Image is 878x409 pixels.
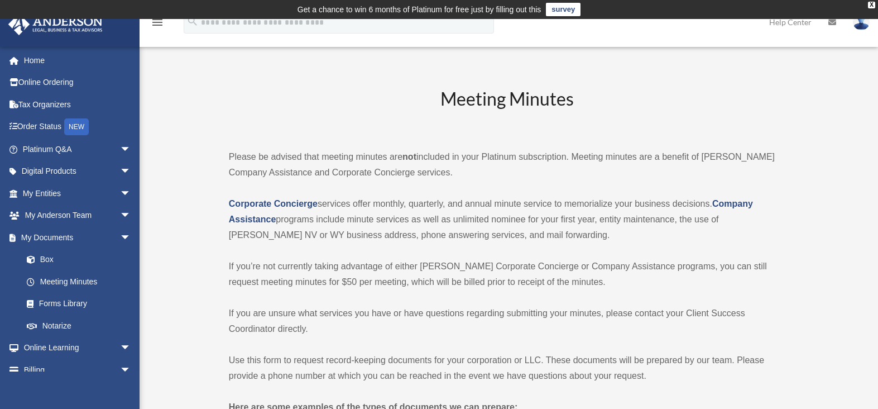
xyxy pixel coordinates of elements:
div: NEW [64,118,89,135]
i: menu [151,16,164,29]
a: Order StatusNEW [8,116,148,139]
a: menu [151,20,164,29]
a: My Documentsarrow_drop_down [8,226,148,249]
span: arrow_drop_down [120,337,142,360]
a: My Entitiesarrow_drop_down [8,182,148,204]
i: search [186,15,199,27]
span: arrow_drop_down [120,138,142,161]
a: Notarize [16,315,148,337]
p: If you’re not currently taking advantage of either [PERSON_NAME] Corporate Concierge or Company A... [229,259,786,290]
span: arrow_drop_down [120,182,142,205]
span: arrow_drop_down [120,204,142,227]
div: close [868,2,875,8]
strong: not [402,152,416,161]
div: Get a chance to win 6 months of Platinum for free just by filling out this [298,3,541,16]
a: Corporate Concierge [229,199,318,208]
a: Tax Organizers [8,93,148,116]
a: Box [16,249,148,271]
p: Use this form to request record-keeping documents for your corporation or LLC. These documents wi... [229,353,786,384]
a: Home [8,49,148,72]
h2: Meeting Minutes [229,87,786,133]
span: arrow_drop_down [120,160,142,183]
span: arrow_drop_down [120,359,142,382]
a: Platinum Q&Aarrow_drop_down [8,138,148,160]
p: Please be advised that meeting minutes are included in your Platinum subscription. Meeting minute... [229,149,786,180]
a: Billingarrow_drop_down [8,359,148,381]
p: If you are unsure what services you have or have questions regarding submitting your minutes, ple... [229,306,786,337]
a: survey [546,3,580,16]
img: Anderson Advisors Platinum Portal [5,13,106,35]
a: Online Ordering [8,72,148,94]
img: User Pic [853,14,870,30]
a: Online Learningarrow_drop_down [8,337,148,359]
a: Forms Library [16,293,148,315]
span: arrow_drop_down [120,226,142,249]
a: My Anderson Teamarrow_drop_down [8,204,148,227]
a: Digital Productsarrow_drop_down [8,160,148,183]
a: Company Assistance [229,199,753,224]
a: Meeting Minutes [16,270,142,293]
p: services offer monthly, quarterly, and annual minute service to memorialize your business decisio... [229,196,786,243]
